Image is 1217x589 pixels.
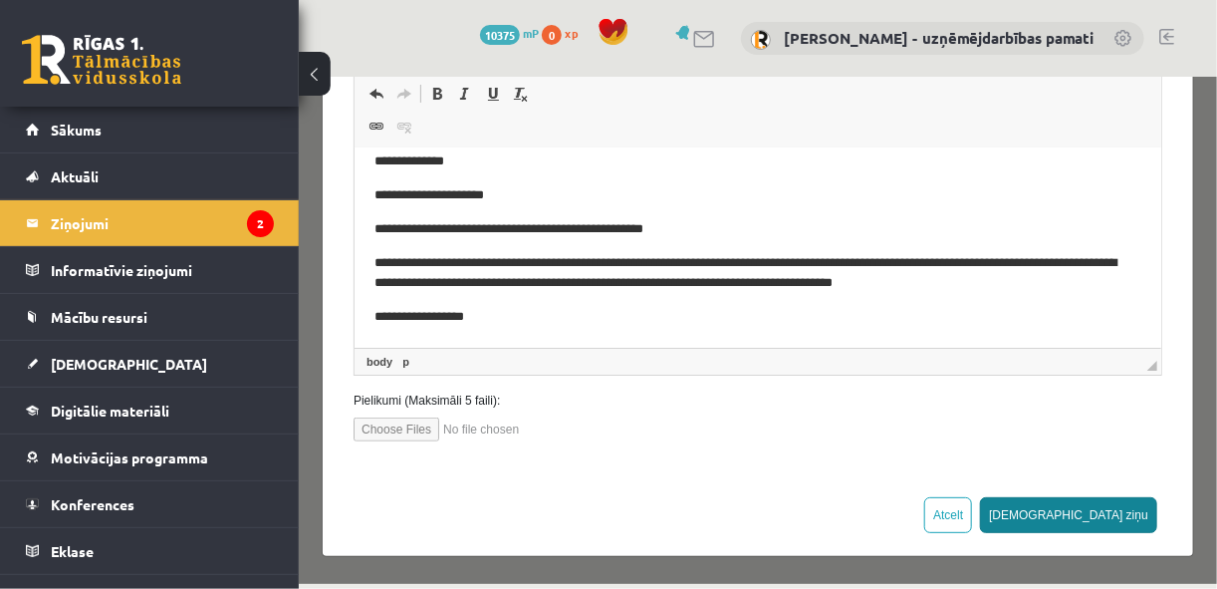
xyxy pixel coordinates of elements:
[542,25,588,41] a: 0 xp
[26,481,274,527] a: Konferences
[26,294,274,340] a: Mācību resursi
[51,308,147,326] span: Mācību resursi
[751,30,771,50] img: Solvita Kozlovska - uzņēmējdarbības pamati
[40,315,878,333] label: Pielikumi (Maksimāli 5 faili):
[152,4,180,30] a: Slīpraksts (vadīšanas taustiņš+I)
[51,200,274,246] legend: Ziņojumi
[64,37,92,63] a: Saite (vadīšanas taustiņš+K)
[51,247,274,293] legend: Informatīvie ziņojumi
[784,28,1094,48] a: [PERSON_NAME] - uzņēmējdarbības pamati
[56,72,862,271] iframe: Bagātinātā teksta redaktors, wiswyg-editor-47024926332200-1757954591-24
[180,4,208,30] a: Pasvītrojums (vadīšanas taustiņš+U)
[51,355,207,373] span: [DEMOGRAPHIC_DATA]
[100,276,115,294] a: p elements
[51,542,94,560] span: Eklase
[542,25,562,45] span: 0
[681,421,858,456] button: [DEMOGRAPHIC_DATA] ziņu
[22,35,181,85] a: Rīgas 1. Tālmācības vidusskola
[26,200,274,246] a: Ziņojumi2
[26,107,274,152] a: Sākums
[64,276,98,294] a: body elements
[565,25,578,41] span: xp
[480,25,539,41] a: 10375 mP
[26,341,274,387] a: [DEMOGRAPHIC_DATA]
[625,421,673,456] button: Atcelt
[92,4,120,30] a: Atkārtot (vadīšanas taustiņš+Y)
[480,25,520,45] span: 10375
[51,167,99,185] span: Aktuāli
[26,528,274,574] a: Eklase
[26,388,274,434] a: Digitālie materiāli
[124,4,152,30] a: Treknraksts (vadīšanas taustiņš+B)
[26,435,274,480] a: Motivācijas programma
[92,37,120,63] a: Atsaistīt
[64,4,92,30] a: Atcelt (vadīšanas taustiņš+Z)
[51,121,102,139] span: Sākums
[849,284,858,294] span: Mērogot
[208,4,236,30] a: Noņemt stilus
[51,448,208,466] span: Motivācijas programma
[51,402,169,420] span: Digitālie materiāli
[26,153,274,199] a: Aktuāli
[523,25,539,41] span: mP
[26,247,274,293] a: Informatīvie ziņojumi
[247,210,274,237] i: 2
[51,495,134,513] span: Konferences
